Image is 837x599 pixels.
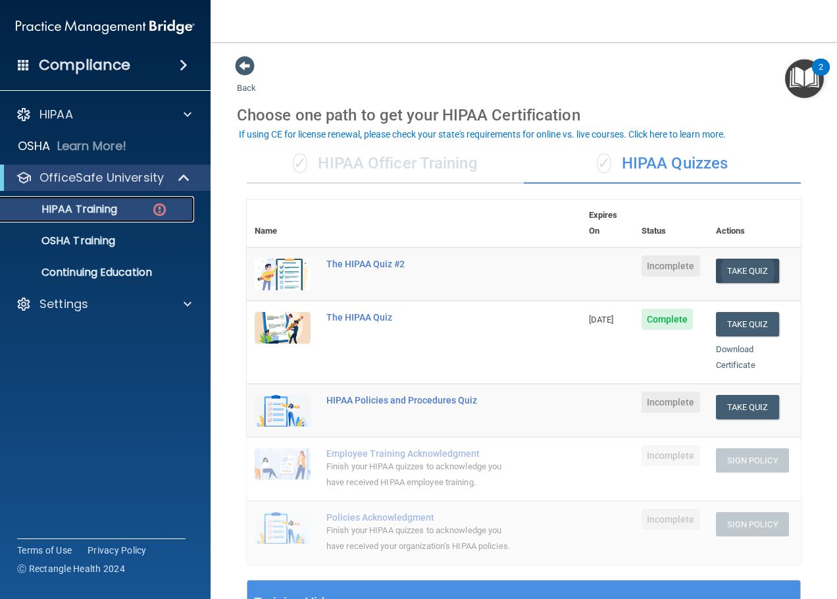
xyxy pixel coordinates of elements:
span: Ⓒ Rectangle Health 2024 [17,562,125,575]
span: Incomplete [642,392,700,413]
th: Status [634,199,708,247]
p: OSHA [18,138,51,154]
span: Incomplete [642,445,700,466]
th: Actions [708,199,801,247]
p: HIPAA Training [9,203,117,216]
a: Terms of Use [17,544,72,557]
p: Settings [39,296,88,312]
th: Expires On [581,199,634,247]
span: [DATE] [589,315,614,325]
span: Incomplete [642,255,700,276]
p: HIPAA [39,107,73,122]
th: Name [247,199,318,247]
div: If using CE for license renewal, please check your state's requirements for online vs. live cours... [239,130,726,139]
h4: Compliance [39,56,130,74]
div: Choose one path to get your HIPAA Certification [237,96,811,134]
div: The HIPAA Quiz [326,312,515,323]
div: HIPAA Policies and Procedures Quiz [326,395,515,405]
span: ✓ [597,153,611,173]
a: OfficeSafe University [16,170,191,186]
button: Open Resource Center, 2 new notifications [785,59,824,98]
button: Take Quiz [716,395,779,419]
button: Take Quiz [716,312,779,336]
div: HIPAA Quizzes [524,144,801,184]
div: 2 [819,67,823,84]
div: Employee Training Acknowledgment [326,448,515,459]
img: danger-circle.6113f641.png [151,201,168,218]
a: Privacy Policy [88,544,147,557]
div: The HIPAA Quiz #2 [326,259,515,269]
span: Incomplete [642,509,700,530]
p: Continuing Education [9,266,188,279]
p: Learn More! [57,138,127,154]
button: Take Quiz [716,259,779,283]
div: HIPAA Officer Training [247,144,524,184]
span: Complete [642,309,694,330]
div: Finish your HIPAA quizzes to acknowledge you have received HIPAA employee training. [326,459,515,490]
span: ✓ [293,153,307,173]
div: Policies Acknowledgment [326,512,515,523]
a: Download Certificate [716,344,755,370]
p: OSHA Training [9,234,115,247]
button: Sign Policy [716,448,789,473]
div: Finish your HIPAA quizzes to acknowledge you have received your organization’s HIPAA policies. [326,523,515,554]
button: If using CE for license renewal, please check your state's requirements for online vs. live cours... [237,128,728,141]
a: HIPAA [16,107,191,122]
button: Sign Policy [716,512,789,536]
img: PMB logo [16,14,195,40]
p: OfficeSafe University [39,170,164,186]
a: Settings [16,296,191,312]
a: Back [237,67,256,93]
